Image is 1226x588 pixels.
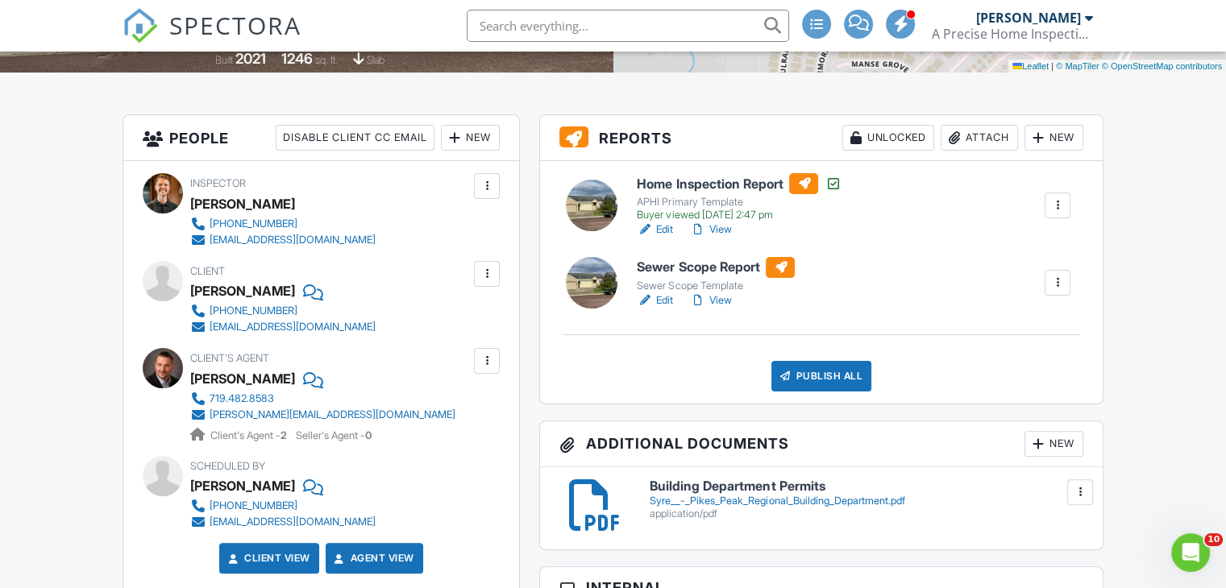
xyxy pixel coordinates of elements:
[771,361,872,391] div: Publish All
[123,8,158,43] img: The Best Home Inspection Software - Spectora
[367,54,384,66] span: slab
[225,550,310,566] a: Client View
[190,319,376,335] a: [EMAIL_ADDRESS][DOMAIN_NAME]
[1171,533,1210,572] iframe: Intercom live chat
[650,507,1083,520] div: application/pdf
[210,217,297,230] div: [PHONE_NUMBER]
[190,303,376,319] a: [PHONE_NUMBER]
[1056,61,1099,71] a: © MapTiler
[637,173,841,222] a: Home Inspection Report APHI Primary Template Buyer viewed [DATE] 2:47 pm
[281,429,287,441] strong: 2
[296,429,372,441] span: Seller's Agent -
[190,177,246,189] span: Inspector
[190,498,376,514] a: [PHONE_NUMBER]
[1051,61,1054,71] span: |
[276,125,434,151] div: Disable Client CC Email
[190,265,225,277] span: Client
[169,8,301,42] span: SPECTORA
[1102,61,1222,71] a: © OpenStreetMap contributors
[637,196,841,209] div: APHI Primary Template
[190,460,265,472] span: Scheduled By
[650,479,1083,520] a: Building Department Permits Syre__-_Pikes_Peak_Regional_Building_Department.pdf application/pdf
[331,550,414,566] a: Agent View
[976,10,1081,26] div: [PERSON_NAME]
[637,257,795,278] h6: Sewer Scope Report
[210,499,297,512] div: [PHONE_NUMBER]
[215,54,233,66] span: Built
[210,516,376,528] div: [EMAIL_ADDRESS][DOMAIN_NAME]
[123,115,519,161] h3: People
[190,352,269,364] span: Client's Agent
[365,429,372,441] strong: 0
[1024,125,1083,151] div: New
[190,514,376,530] a: [EMAIL_ADDRESS][DOMAIN_NAME]
[190,474,295,498] div: [PERSON_NAME]
[650,479,1083,494] h6: Building Department Permits
[123,22,301,56] a: SPECTORA
[1012,61,1049,71] a: Leaflet
[210,321,376,333] div: [EMAIL_ADDRESS][DOMAIN_NAME]
[650,495,1083,507] div: Syre__-_Pikes_Peak_Regional_Building_Department.pdf
[637,292,673,308] a: Edit
[540,421,1103,467] h3: Additional Documents
[637,280,795,292] div: Sewer Scope Template
[190,366,295,391] div: [PERSON_NAME]
[842,125,934,151] div: Unlocked
[1204,533,1223,546] span: 10
[210,304,297,317] div: [PHONE_NUMBER]
[637,222,673,238] a: Edit
[190,407,455,423] a: [PERSON_NAME][EMAIL_ADDRESS][DOMAIN_NAME]
[467,10,789,42] input: Search everything...
[540,115,1103,161] h3: Reports
[315,54,338,66] span: sq. ft.
[637,173,841,194] h6: Home Inspection Report
[637,209,841,222] div: Buyer viewed [DATE] 2:47 pm
[190,192,295,216] div: [PERSON_NAME]
[235,50,266,67] div: 2021
[190,279,295,303] div: [PERSON_NAME]
[210,408,455,421] div: [PERSON_NAME][EMAIL_ADDRESS][DOMAIN_NAME]
[281,50,313,67] div: 1246
[689,222,731,238] a: View
[932,26,1093,42] div: A Precise Home Inspection
[190,391,455,407] a: 719.482.8583
[210,429,289,441] span: Client's Agent -
[441,125,500,151] div: New
[689,292,731,308] a: View
[941,125,1018,151] div: Attach
[1024,431,1083,457] div: New
[190,232,376,248] a: [EMAIL_ADDRESS][DOMAIN_NAME]
[210,392,274,405] div: 719.482.8583
[637,257,795,292] a: Sewer Scope Report Sewer Scope Template
[190,216,376,232] a: [PHONE_NUMBER]
[210,234,376,246] div: [EMAIL_ADDRESS][DOMAIN_NAME]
